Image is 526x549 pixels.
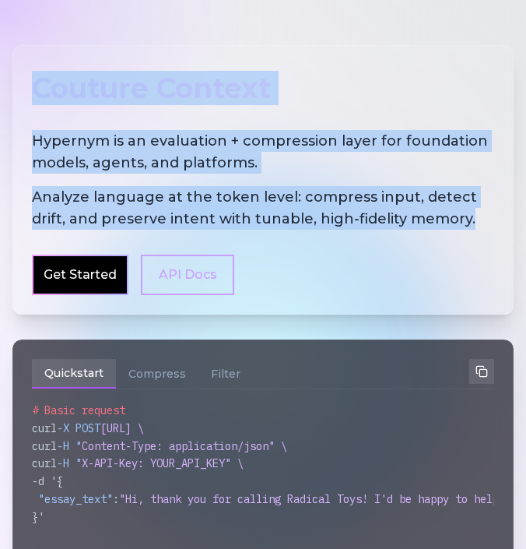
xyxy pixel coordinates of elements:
[141,255,234,295] a: API Docs
[469,359,494,384] button: Copy to clipboard
[32,186,494,230] span: Analyze language at the token level: compress input, detect drift, and preserve intent with tunab...
[32,439,57,453] span: curl
[44,266,117,284] a: Get Started
[57,421,100,435] span: -X POST
[82,456,244,470] span: X-API-Key: YOUR_API_KEY" \
[32,130,494,230] h2: Hypernym is an evaluation + compression layer for foundation models, agents, and platforms.
[198,359,253,389] button: Filter
[32,65,494,111] div: Couture Context
[32,456,57,470] span: curl
[82,439,287,453] span: Content-Type: application/json" \
[57,456,82,470] span: -H "
[32,359,116,389] button: Quickstart
[57,439,82,453] span: -H "
[116,359,198,389] button: Compress
[32,474,63,488] span: -d '{
[32,510,44,524] span: }'
[113,492,119,506] span: :
[32,403,125,417] span: # Basic request
[38,492,113,506] span: "essay_text"
[100,421,144,435] span: [URL] \
[32,421,57,435] span: curl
